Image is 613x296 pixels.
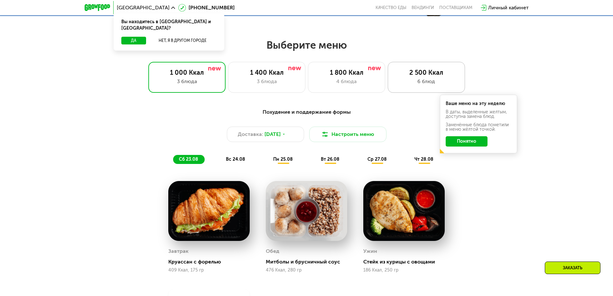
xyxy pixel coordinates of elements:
[266,246,279,256] div: Обед
[446,123,511,132] div: Заменённые блюда пометили в меню жёлтой точкой.
[168,246,189,256] div: Завтрак
[446,101,511,106] div: Ваше меню на эту неделю
[226,157,245,162] span: вс 24.08
[235,69,299,76] div: 1 400 Ккал
[446,136,488,147] button: Понятно
[273,157,293,162] span: пн 25.08
[488,4,529,12] div: Личный кабинет
[363,259,450,265] div: Стейк из курицы с овощами
[117,5,170,10] span: [GEOGRAPHIC_DATA]
[309,127,386,142] button: Настроить меню
[121,37,146,44] button: Да
[266,268,347,273] div: 476 Ккал, 280 гр
[446,110,511,119] div: В даты, выделенные желтым, доступна замена блюд.
[439,5,472,10] div: поставщикам
[395,78,458,85] div: 6 блюд
[363,246,377,256] div: Ужин
[545,262,600,274] div: Заказать
[21,39,592,52] h2: Выберите меню
[168,268,250,273] div: 409 Ккал, 175 гр
[266,259,352,265] div: Митболы и брусничный соус
[265,130,281,138] span: [DATE]
[367,157,387,162] span: ср 27.08
[238,130,263,138] span: Доставка:
[235,78,299,85] div: 3 блюда
[168,259,255,265] div: Круассан с форелью
[363,268,445,273] div: 186 Ккал, 250 гр
[155,78,219,85] div: 3 блюда
[179,157,198,162] span: сб 23.08
[315,78,378,85] div: 4 блюда
[412,5,434,10] a: Вендинги
[149,37,217,44] button: Нет, я в другом городе
[114,14,224,37] div: Вы находитесь в [GEOGRAPHIC_DATA] и [GEOGRAPHIC_DATA]?
[116,108,497,116] div: Похудение и поддержание формы
[395,69,458,76] div: 2 500 Ккал
[315,69,378,76] div: 1 800 Ккал
[178,4,235,12] a: [PHONE_NUMBER]
[414,157,433,162] span: чт 28.08
[155,69,219,76] div: 1 000 Ккал
[376,5,406,10] a: Качество еды
[321,157,339,162] span: вт 26.08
